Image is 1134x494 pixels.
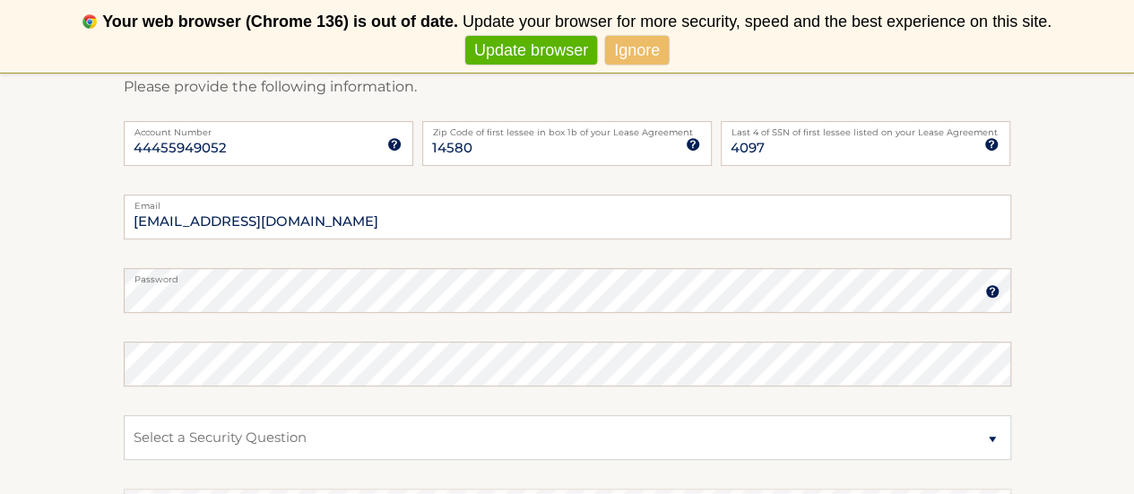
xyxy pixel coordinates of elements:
[124,121,413,135] label: Account Number
[102,13,458,30] b: Your web browser (Chrome 136) is out of date.
[463,13,1052,30] span: Update your browser for more security, speed and the best experience on this site.
[721,121,1010,166] input: SSN or EIN (last 4 digits only)
[686,137,700,152] img: tooltip.svg
[387,137,402,152] img: tooltip.svg
[465,36,597,65] a: Update browser
[721,121,1010,135] label: Last 4 of SSN of first lessee listed on your Lease Agreement
[124,74,1011,100] p: Please provide the following information.
[124,268,1011,282] label: Password
[985,284,1000,299] img: tooltip.svg
[605,36,669,65] a: Ignore
[124,195,1011,239] input: Email
[984,137,999,152] img: tooltip.svg
[124,195,1011,209] label: Email
[422,121,712,135] label: Zip Code of first lessee in box 1b of your Lease Agreement
[422,121,712,166] input: Zip Code
[124,121,413,166] input: Account Number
